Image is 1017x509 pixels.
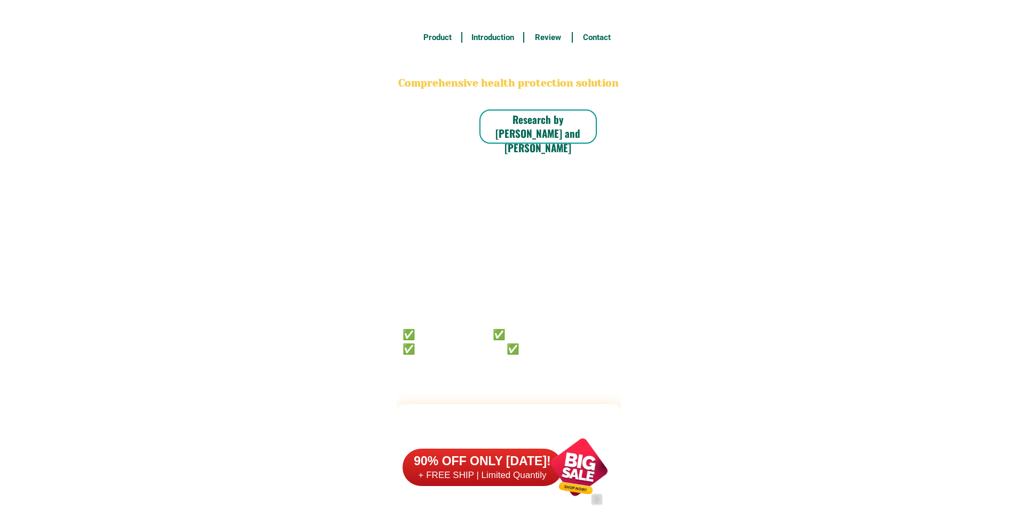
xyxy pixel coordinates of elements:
h3: FREE SHIPPING NATIONWIDE [397,6,621,22]
h6: ✅ 𝙰𝚗𝚝𝚒 𝙲𝚊𝚗𝚌𝚎𝚛 ✅ 𝙰𝚗𝚝𝚒 𝚂𝚝𝚛𝚘𝚔𝚎 ✅ 𝙰𝚗𝚝𝚒 𝙳𝚒𝚊𝚋𝚎𝚝𝚒𝚌 ✅ 𝙳𝚒𝚊𝚋𝚎𝚝𝚎𝚜 [403,326,585,355]
h6: Research by [PERSON_NAME] and [PERSON_NAME] [479,112,597,155]
h2: FAKE VS ORIGINAL [397,413,621,441]
h2: Comprehensive health protection solution [397,76,621,91]
h6: Introduction [468,32,517,44]
h6: Contact [579,32,615,44]
h6: 90% OFF ONLY [DATE]! [403,453,563,469]
h6: + FREE SHIP | Limited Quantily [403,469,563,481]
h6: Product [419,32,455,44]
h2: BONA VITA COFFEE [397,51,621,76]
h6: Review [530,32,566,44]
